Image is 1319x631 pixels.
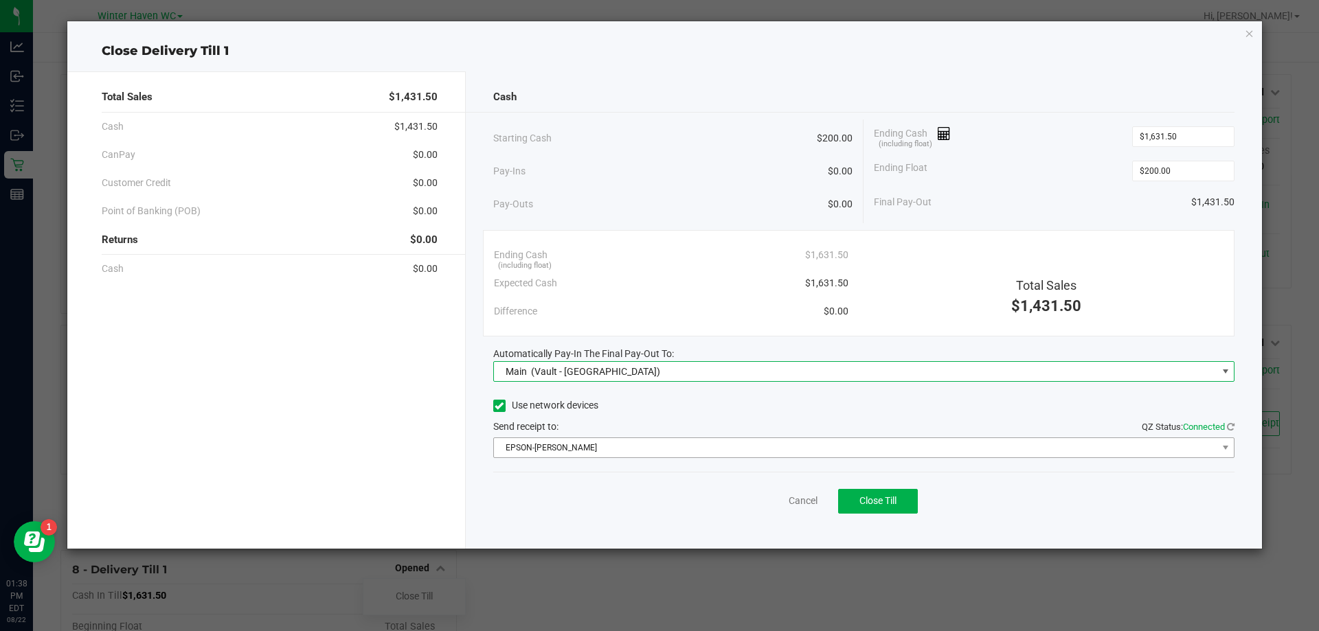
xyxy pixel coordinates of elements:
[494,304,537,319] span: Difference
[493,348,674,359] span: Automatically Pay-In The Final Pay-Out To:
[41,519,57,536] iframe: Resource center unread badge
[413,204,438,218] span: $0.00
[102,204,201,218] span: Point of Banking (POB)
[102,176,171,190] span: Customer Credit
[1142,422,1235,432] span: QZ Status:
[413,148,438,162] span: $0.00
[493,421,559,432] span: Send receipt to:
[102,262,124,276] span: Cash
[498,260,552,272] span: (including float)
[874,161,927,181] span: Ending Float
[1191,195,1235,209] span: $1,431.50
[531,366,660,377] span: (Vault - [GEOGRAPHIC_DATA])
[859,495,897,506] span: Close Till
[494,248,548,262] span: Ending Cash
[1183,422,1225,432] span: Connected
[102,89,153,105] span: Total Sales
[413,176,438,190] span: $0.00
[824,304,848,319] span: $0.00
[413,262,438,276] span: $0.00
[874,126,951,147] span: Ending Cash
[1016,278,1076,292] span: Total Sales
[506,366,527,377] span: Main
[493,398,598,413] label: Use network devices
[828,197,853,211] span: $0.00
[394,119,438,134] span: $1,431.50
[493,89,517,105] span: Cash
[817,131,853,146] span: $200.00
[14,521,55,562] iframe: Resource center
[789,494,818,508] a: Cancel
[67,42,1263,60] div: Close Delivery Till 1
[493,164,526,179] span: Pay-Ins
[102,148,135,162] span: CanPay
[1011,297,1081,314] span: $1,431.50
[874,195,932,209] span: Final Pay-Out
[805,248,848,262] span: $1,631.50
[838,489,918,514] button: Close Till
[493,197,533,211] span: Pay-Outs
[879,139,932,150] span: (including float)
[493,131,552,146] span: Starting Cash
[494,438,1217,457] span: EPSON-[PERSON_NAME]
[389,89,438,105] span: $1,431.50
[102,225,438,255] div: Returns
[410,232,438,248] span: $0.00
[102,119,124,134] span: Cash
[494,276,557,290] span: Expected Cash
[805,276,848,290] span: $1,631.50
[828,164,853,179] span: $0.00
